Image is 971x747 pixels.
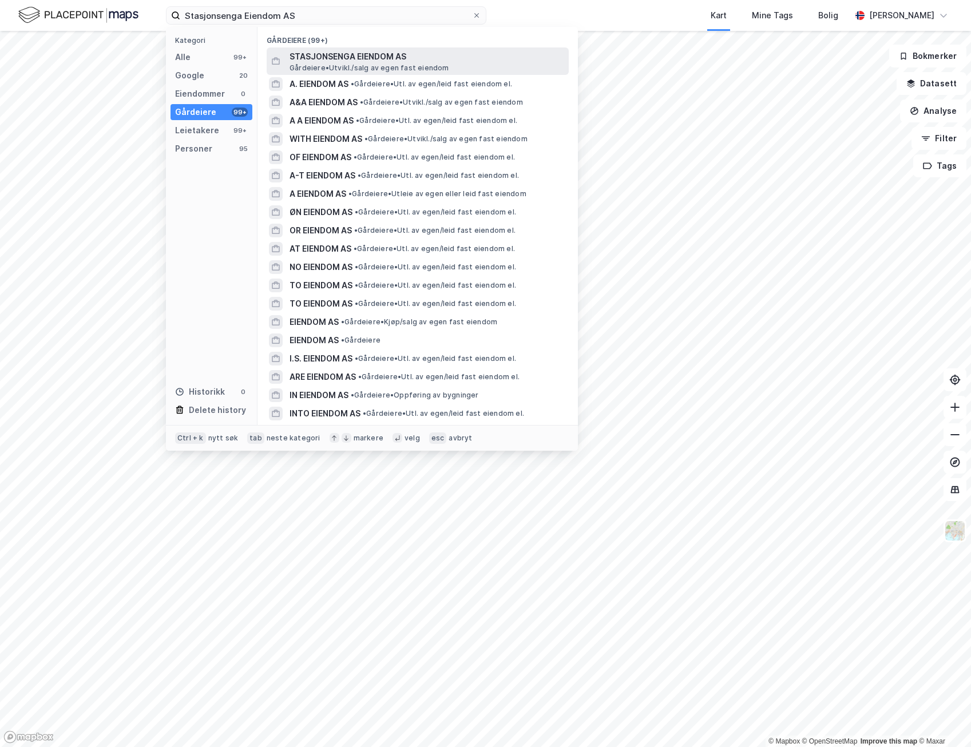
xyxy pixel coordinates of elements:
[889,45,966,67] button: Bokmerker
[355,354,358,363] span: •
[358,171,519,180] span: Gårdeiere • Utl. av egen/leid fast eiendom el.
[354,153,357,161] span: •
[351,80,512,89] span: Gårdeiere • Utl. av egen/leid fast eiendom el.
[363,409,366,418] span: •
[290,77,348,91] span: A. EIENDOM AS
[363,409,524,418] span: Gårdeiere • Utl. av egen/leid fast eiendom el.
[944,520,966,542] img: Z
[768,737,800,745] a: Mapbox
[861,737,917,745] a: Improve this map
[175,142,212,156] div: Personer
[355,208,358,216] span: •
[232,53,248,62] div: 99+
[358,372,362,381] span: •
[354,434,383,443] div: markere
[257,27,578,47] div: Gårdeiere (99+)
[290,132,362,146] span: WITH EIENDOM AS
[354,244,515,253] span: Gårdeiere • Utl. av egen/leid fast eiendom el.
[360,98,523,107] span: Gårdeiere • Utvikl./salg av egen fast eiendom
[232,108,248,117] div: 99+
[290,224,352,237] span: OR EIENDOM AS
[290,63,449,73] span: Gårdeiere • Utvikl./salg av egen fast eiendom
[355,263,358,271] span: •
[175,105,216,119] div: Gårdeiere
[429,432,447,444] div: esc
[355,299,358,308] span: •
[232,126,248,135] div: 99+
[360,98,363,106] span: •
[356,116,517,125] span: Gårdeiere • Utl. av egen/leid fast eiendom el.
[358,171,361,180] span: •
[239,144,248,153] div: 95
[900,100,966,122] button: Analyse
[247,432,264,444] div: tab
[354,153,515,162] span: Gårdeiere • Utl. av egen/leid fast eiendom el.
[341,317,497,327] span: Gårdeiere • Kjøp/salg av egen fast eiendom
[355,281,516,290] span: Gårdeiere • Utl. av egen/leid fast eiendom el.
[290,388,348,402] span: IN EIENDOM AS
[290,205,352,219] span: ØN EIENDOM AS
[752,9,793,22] div: Mine Tags
[290,260,352,274] span: NO EIENDOM AS
[290,407,360,420] span: INTO EIENDOM AS
[290,279,352,292] span: TO EIENDOM AS
[180,7,472,24] input: Søk på adresse, matrikkel, gårdeiere, leietakere eller personer
[175,69,204,82] div: Google
[802,737,858,745] a: OpenStreetMap
[290,150,351,164] span: OF EIENDOM AS
[175,432,206,444] div: Ctrl + k
[364,134,528,144] span: Gårdeiere • Utvikl./salg av egen fast eiendom
[449,434,472,443] div: avbryt
[351,391,479,400] span: Gårdeiere • Oppføring av bygninger
[341,336,344,344] span: •
[913,154,966,177] button: Tags
[290,297,352,311] span: TO EIENDOM AS
[290,315,339,329] span: EIENDOM AS
[911,127,966,150] button: Filter
[897,72,966,95] button: Datasett
[818,9,838,22] div: Bolig
[175,385,225,399] div: Historikk
[175,124,219,137] div: Leietakere
[341,317,344,326] span: •
[355,299,516,308] span: Gårdeiere • Utl. av egen/leid fast eiendom el.
[358,372,520,382] span: Gårdeiere • Utl. av egen/leid fast eiendom el.
[290,169,355,182] span: A-T EIENDOM AS
[354,226,358,235] span: •
[3,730,54,744] a: Mapbox homepage
[348,189,526,198] span: Gårdeiere • Utleie av egen eller leid fast eiendom
[175,36,252,45] div: Kategori
[348,189,352,198] span: •
[189,403,246,417] div: Delete history
[239,89,248,98] div: 0
[290,352,352,365] span: I.S. EIENDOM AS
[267,434,320,443] div: neste kategori
[239,387,248,396] div: 0
[354,244,357,253] span: •
[208,434,239,443] div: nytt søk
[175,50,191,64] div: Alle
[711,9,727,22] div: Kart
[290,370,356,384] span: ARE EIENDOM AS
[354,226,516,235] span: Gårdeiere • Utl. av egen/leid fast eiendom el.
[290,114,354,128] span: A A EIENDOM AS
[914,692,971,747] iframe: Chat Widget
[355,281,358,289] span: •
[355,263,516,272] span: Gårdeiere • Utl. av egen/leid fast eiendom el.
[290,333,339,347] span: EIENDOM AS
[405,434,420,443] div: velg
[18,5,138,25] img: logo.f888ab2527a4732fd821a326f86c7f29.svg
[239,71,248,80] div: 20
[290,50,564,63] span: STASJONSENGA EIENDOM AS
[355,208,516,217] span: Gårdeiere • Utl. av egen/leid fast eiendom el.
[175,87,225,101] div: Eiendommer
[351,80,354,88] span: •
[356,116,359,125] span: •
[341,336,381,345] span: Gårdeiere
[290,242,351,256] span: AT EIENDOM AS
[351,391,354,399] span: •
[290,187,346,201] span: A EIENDOM AS
[355,354,516,363] span: Gårdeiere • Utl. av egen/leid fast eiendom el.
[914,692,971,747] div: Kontrollprogram for chat
[364,134,368,143] span: •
